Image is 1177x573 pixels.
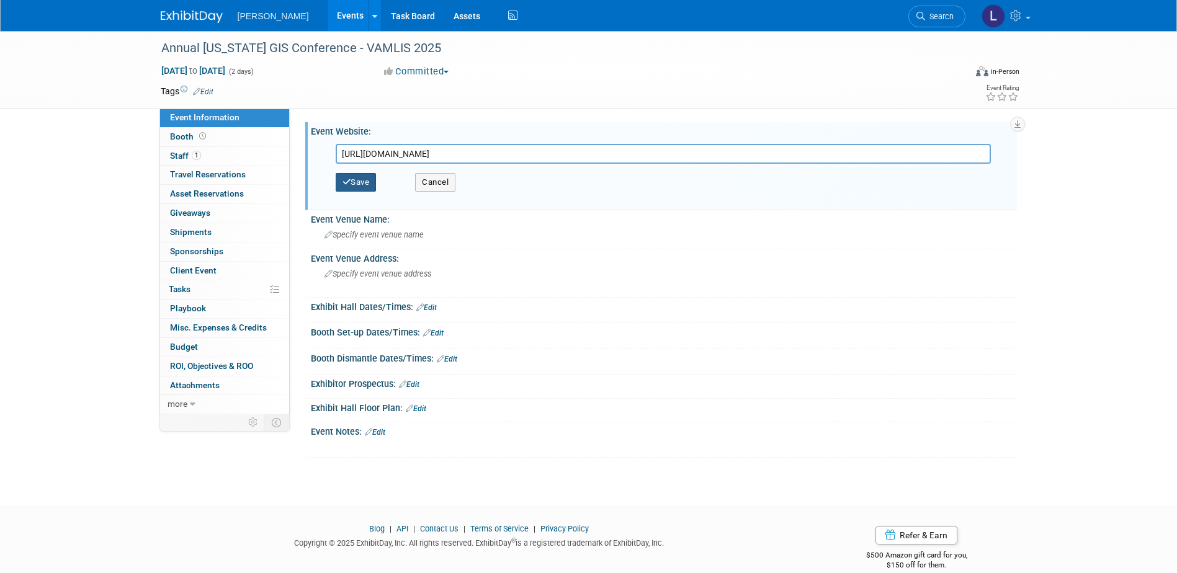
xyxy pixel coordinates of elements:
[160,262,289,280] a: Client Event
[416,303,437,312] a: Edit
[160,166,289,184] a: Travel Reservations
[311,298,1017,314] div: Exhibit Hall Dates/Times:
[324,230,424,239] span: Specify event venue name
[197,131,208,141] span: Booth not reserved yet
[170,227,212,237] span: Shipments
[170,361,253,371] span: ROI, Objectives & ROO
[437,355,457,363] a: Edit
[169,284,190,294] span: Tasks
[311,323,1017,339] div: Booth Set-up Dates/Times:
[160,300,289,318] a: Playbook
[311,422,1017,438] div: Event Notes:
[336,144,991,164] input: Enter URL
[976,66,988,76] img: Format-Inperson.png
[160,242,289,261] a: Sponsorships
[336,173,377,192] button: Save
[406,404,426,413] a: Edit
[892,64,1020,83] div: Event Format
[170,246,223,256] span: Sponsorships
[311,210,1017,226] div: Event Venue Name:
[396,524,408,533] a: API
[161,535,799,549] div: Copyright © 2025 ExhibitDay, Inc. All rights reserved. ExhibitDay is a registered trademark of Ex...
[311,375,1017,391] div: Exhibitor Prospectus:
[170,342,198,352] span: Budget
[170,380,220,390] span: Attachments
[170,265,217,275] span: Client Event
[817,542,1017,571] div: $500 Amazon gift card for you,
[982,4,1005,28] img: Latice Spann
[161,85,213,97] td: Tags
[160,204,289,223] a: Giveaways
[170,131,208,141] span: Booth
[228,68,254,76] span: (2 days)
[985,85,1019,91] div: Event Rating
[540,524,589,533] a: Privacy Policy
[925,12,954,21] span: Search
[399,380,419,389] a: Edit
[160,223,289,242] a: Shipments
[161,11,223,23] img: ExhibitDay
[170,322,267,332] span: Misc. Expenses & Credits
[908,6,965,27] a: Search
[875,526,957,544] a: Refer & Earn
[420,524,459,533] a: Contact Us
[170,189,244,198] span: Asset Reservations
[160,109,289,127] a: Event Information
[387,524,395,533] span: |
[410,524,418,533] span: |
[170,169,246,179] span: Travel Reservations
[460,524,468,533] span: |
[160,376,289,395] a: Attachments
[380,65,454,78] button: Committed
[160,185,289,203] a: Asset Reservations
[187,66,199,76] span: to
[170,112,239,122] span: Event Information
[160,319,289,337] a: Misc. Expenses & Credits
[365,428,385,437] a: Edit
[369,524,385,533] a: Blog
[160,338,289,357] a: Budget
[160,147,289,166] a: Staff1
[264,414,289,430] td: Toggle Event Tabs
[311,399,1017,415] div: Exhibit Hall Floor Plan:
[324,269,431,278] span: Specify event venue address
[157,37,947,60] div: Annual [US_STATE] GIS Conference - VAMLIS 2025
[470,524,529,533] a: Terms of Service
[170,303,206,313] span: Playbook
[192,151,201,160] span: 1
[415,173,455,192] button: Cancel
[530,524,539,533] span: |
[161,65,226,76] span: [DATE] [DATE]
[238,11,309,21] span: [PERSON_NAME]
[160,395,289,414] a: more
[170,208,210,218] span: Giveaways
[170,151,201,161] span: Staff
[311,249,1017,265] div: Event Venue Address:
[160,357,289,376] a: ROI, Objectives & ROO
[168,399,187,409] span: more
[990,67,1019,76] div: In-Person
[423,329,444,337] a: Edit
[511,537,516,544] sup: ®
[193,87,213,96] a: Edit
[243,414,264,430] td: Personalize Event Tab Strip
[160,280,289,299] a: Tasks
[311,122,1017,138] div: Event Website:
[817,560,1017,571] div: $150 off for them.
[160,128,289,146] a: Booth
[311,349,1017,365] div: Booth Dismantle Dates/Times:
